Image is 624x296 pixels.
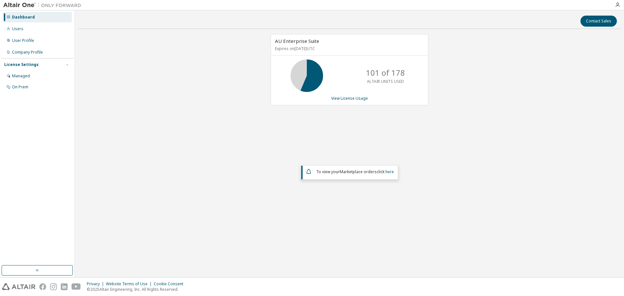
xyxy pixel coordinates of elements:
div: Managed [12,73,30,79]
p: ALTAIR UNITS USED [367,79,404,84]
em: Marketplace orders [340,169,377,174]
span: AU Enterprise Suite [275,38,319,44]
img: instagram.svg [50,283,57,290]
div: Company Profile [12,50,43,55]
img: youtube.svg [71,283,81,290]
img: facebook.svg [39,283,46,290]
button: Contact Sales [580,16,617,27]
div: Cookie Consent [154,281,187,287]
div: Dashboard [12,15,35,20]
div: License Settings [4,62,39,67]
div: On Prem [12,84,28,90]
p: 101 of 178 [366,67,405,78]
img: linkedin.svg [61,283,68,290]
span: To view your click [316,169,394,174]
img: Altair One [3,2,84,8]
div: Users [12,26,23,32]
p: Expires on [DATE] UTC [275,46,422,51]
div: Website Terms of Use [106,281,154,287]
div: User Profile [12,38,34,43]
div: Privacy [87,281,106,287]
a: here [385,169,394,174]
img: altair_logo.svg [2,283,35,290]
a: View License Usage [331,96,368,101]
p: © 2025 Altair Engineering, Inc. All Rights Reserved. [87,287,187,292]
